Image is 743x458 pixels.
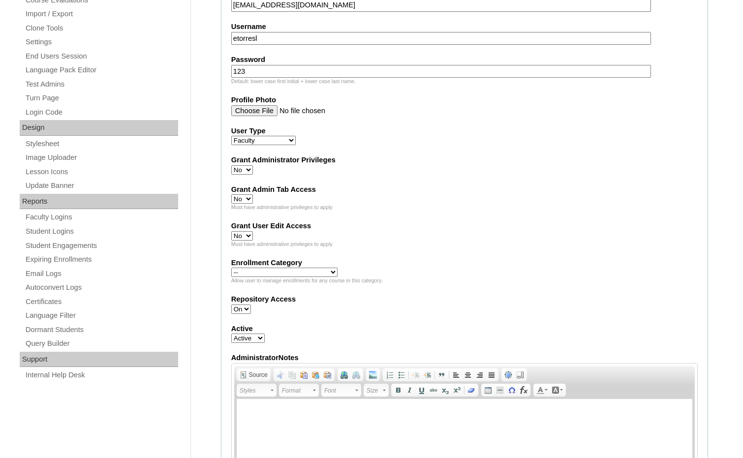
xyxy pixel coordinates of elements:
[231,324,698,334] label: Active
[25,166,178,178] a: Lesson Icons
[422,369,433,380] a: Increase Indent
[367,385,381,397] span: Size
[231,95,698,105] label: Profile Photo
[25,281,178,294] a: Autoconvert Logs
[25,296,178,308] a: Certificates
[240,385,269,397] span: Styles
[25,78,178,91] a: Test Admins
[25,268,178,280] a: Email Logs
[436,369,448,380] a: Block Quote
[451,385,463,396] a: Superscript
[322,369,334,380] a: Paste from Word
[534,385,550,396] a: Text Color
[396,369,407,380] a: Insert/Remove Bulleted List
[25,225,178,238] a: Student Logins
[384,369,396,380] a: Insert/Remove Numbered List
[25,50,178,62] a: End Users Session
[324,385,354,397] span: Font
[410,369,422,380] a: Decrease Indent
[321,384,361,397] a: Font
[494,385,506,396] a: Insert Horizontal Line
[25,64,178,76] a: Language Pack Editor
[364,384,389,397] a: Size
[231,258,698,268] label: Enrollment Category
[465,385,477,396] a: Remove Format
[514,369,526,380] a: Show Blocks
[367,369,379,380] a: Add Image
[450,369,462,380] a: Align Left
[231,221,698,231] label: Grant User Edit Access
[25,8,178,20] a: Import / Export
[25,240,178,252] a: Student Engagements
[231,55,698,65] label: Password
[25,22,178,34] a: Clone Tools
[25,253,178,266] a: Expiring Enrollments
[231,184,698,195] label: Grant Admin Tab Access
[286,369,298,380] a: Copy
[506,385,518,396] a: Insert Special Character
[231,204,698,211] div: Must have administrative privileges to apply
[282,385,311,397] span: Format
[25,324,178,336] a: Dormant Students
[482,385,494,396] a: Table
[25,180,178,192] a: Update Banner
[25,152,178,164] a: Image Uploader
[25,106,178,119] a: Login Code
[428,385,439,396] a: Strike Through
[439,385,451,396] a: Subscript
[404,385,416,396] a: Italic
[310,369,322,380] a: Paste as plain text
[486,369,497,380] a: Justify
[25,309,178,322] a: Language Filter
[231,126,698,136] label: User Type
[350,369,362,380] a: Unlink
[275,369,286,380] a: Cut
[392,385,404,396] a: Bold
[20,120,178,136] div: Design
[25,369,178,381] a: Internal Help Desk
[550,385,565,396] a: Background Color
[502,369,514,380] a: Maximize
[25,211,178,223] a: Faculty Logins
[279,384,319,397] a: Format
[25,92,178,104] a: Turn Page
[231,277,698,284] div: Allow user to manage enrollments for any course in this category.
[462,369,474,380] a: Center
[248,371,268,379] span: Source
[231,294,698,305] label: Repository Access
[339,369,350,380] a: Link
[474,369,486,380] a: Align Right
[237,384,277,397] a: Styles
[231,241,698,248] div: Must have administrative privileges to apply
[231,353,698,363] label: AdministratorNotes
[25,36,178,48] a: Settings
[416,385,428,396] a: Underline
[25,337,178,350] a: Query Builder
[20,194,178,210] div: Reports
[231,22,698,32] label: Username
[238,369,270,380] a: Source
[518,385,529,396] a: Insert Equation
[20,352,178,367] div: Support
[231,155,698,165] label: Grant Administrator Privileges
[298,369,310,380] a: Paste
[231,78,698,85] div: Default: lower case first initial + lower case last name.
[25,138,178,150] a: Stylesheet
